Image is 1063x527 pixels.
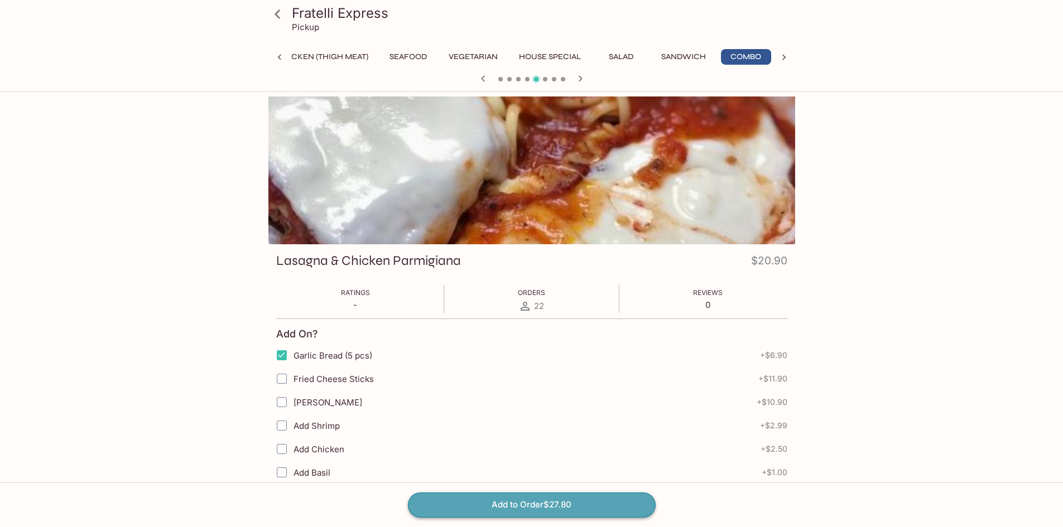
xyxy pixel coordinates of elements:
p: Pickup [292,22,319,32]
div: Lasagna & Chicken Parmigiana [268,96,795,244]
button: Vegetarian [442,49,504,65]
span: [PERSON_NAME] [294,397,362,408]
span: Ratings [341,288,370,297]
h3: Fratelli Express [292,4,791,22]
h4: $20.90 [751,252,787,274]
span: Add Chicken [294,444,344,455]
span: 22 [534,301,544,311]
h4: Add On? [276,328,318,340]
button: Seafood [383,49,434,65]
span: + $2.99 [760,421,787,430]
button: House Special [513,49,587,65]
p: 0 [693,299,723,310]
span: + $11.90 [758,374,787,383]
button: Sandwich [655,49,712,65]
button: Add to Order$27.80 [408,492,656,517]
span: Fried Cheese Sticks [294,374,374,384]
span: Reviews [693,288,723,297]
h3: Lasagna & Chicken Parmigiana [276,252,461,269]
span: Add Shrimp [294,420,340,431]
span: + $2.50 [761,444,787,453]
span: Garlic Bread (5 pcs) [294,350,372,361]
button: Chicken (Thigh Meat) [271,49,374,65]
span: Orders [518,288,545,297]
p: - [341,299,370,310]
span: + $1.00 [762,468,787,477]
span: + $6.90 [760,351,787,360]
button: Combo [721,49,771,65]
span: + $10.90 [757,398,787,407]
span: Add Basil [294,467,330,478]
button: Salad [596,49,646,65]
